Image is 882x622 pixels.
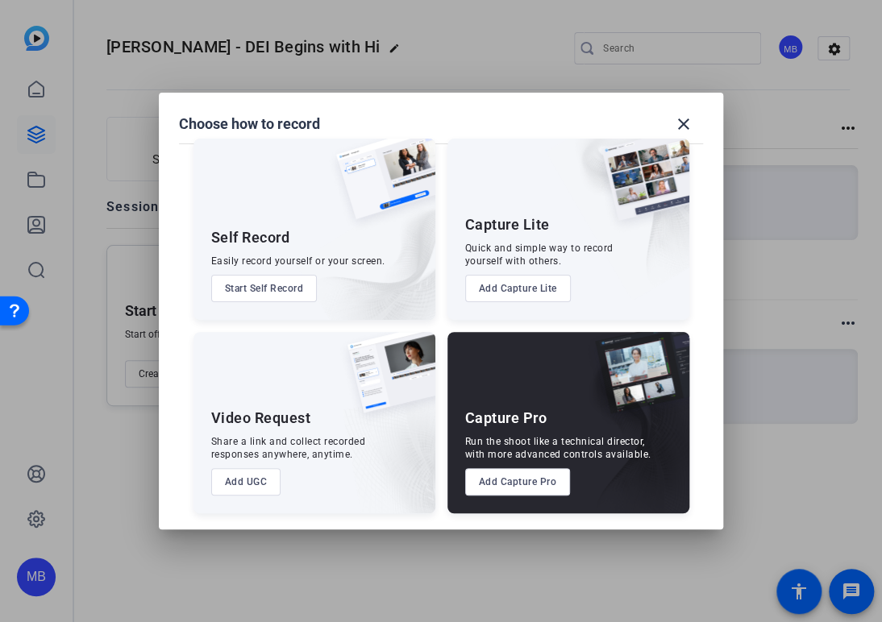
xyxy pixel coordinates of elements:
button: Start Self Record [211,275,318,302]
div: Capture Lite [465,215,550,234]
img: capture-pro.png [583,332,689,430]
button: Add Capture Lite [465,275,571,302]
img: embarkstudio-ugc-content.png [342,382,435,513]
img: embarkstudio-self-record.png [295,173,435,320]
div: Run the shoot like a technical director, with more advanced controls available. [465,435,651,461]
h1: Choose how to record [179,114,320,134]
div: Easily record yourself or your screen. [211,255,385,267]
img: embarkstudio-capture-lite.png [545,139,689,300]
div: Capture Pro [465,408,547,428]
div: Video Request [211,408,311,428]
div: Quick and simple way to record yourself with others. [465,242,614,267]
mat-icon: close [674,114,693,134]
img: self-record.png [324,139,435,235]
button: Add Capture Pro [465,468,571,496]
img: ugc-content.png [335,332,435,429]
img: embarkstudio-capture-pro.png [570,352,689,513]
button: Add UGC [211,468,281,496]
div: Self Record [211,228,290,247]
div: Share a link and collect recorded responses anywhere, anytime. [211,435,366,461]
img: capture-lite.png [589,139,689,237]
